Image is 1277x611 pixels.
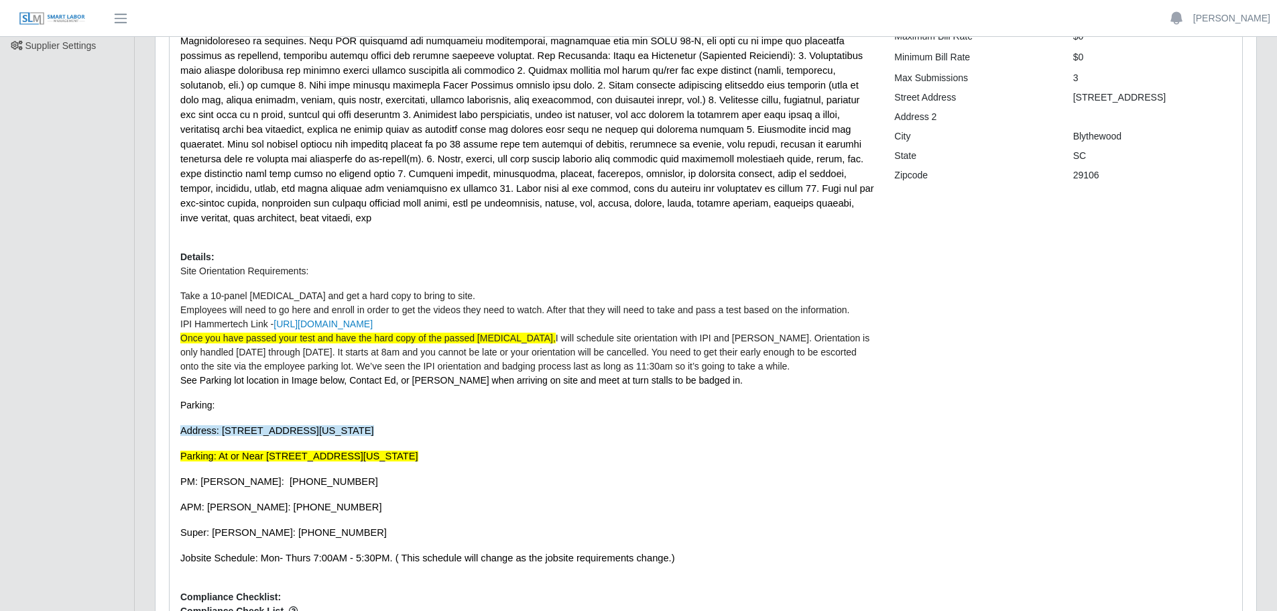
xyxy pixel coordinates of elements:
[884,50,1062,64] div: Minimum Bill Rate
[884,71,1062,85] div: Max Submissions
[1063,91,1241,105] div: [STREET_ADDRESS]
[180,476,378,487] span: PM: [PERSON_NAME]: [PHONE_NUMBER]
[180,553,675,563] span: Jobsite Schedule: Mon- Thurs 7:00AM - 5:30PM. ( This schedule will change as the jobsite requirem...
[180,451,418,461] span: Parking: At or Near [STREET_ADDRESS][US_STATE]
[180,304,850,315] span: Employees will need to go here and enroll in order to get the videos they need to watch. After th...
[1063,71,1241,85] div: 3
[1063,50,1241,64] div: $0
[180,400,215,410] span: Parking:
[884,129,1062,144] div: City
[1063,168,1241,182] div: 29106
[180,333,556,343] span: Once you have passed your test and have the hard copy of the passed [MEDICAL_DATA],
[180,266,308,276] span: Site Orientation Requirements:
[180,527,387,538] span: Super: [PERSON_NAME]: [PHONE_NUMBER]
[180,425,374,436] span: Address: [STREET_ADDRESS][US_STATE]
[1063,129,1241,144] div: Blythewood
[180,290,475,301] span: Take a 10-panel [MEDICAL_DATA] and get a hard copy to bring to site.
[180,592,281,602] b: Compliance Checklist:
[273,319,373,329] a: [URL][DOMAIN_NAME]
[180,375,743,386] span: See Parking lot location in Image below, Contact Ed, or [PERSON_NAME] when arriving on site and m...
[1193,11,1270,25] a: [PERSON_NAME]
[180,333,869,372] span: I will schedule site orientation with IPI and [PERSON_NAME]. Orientation is only handled [DATE] t...
[884,91,1062,105] div: Street Address
[884,149,1062,163] div: State
[884,110,1062,124] div: Address 2
[19,11,86,26] img: SLM Logo
[1063,149,1241,163] div: SC
[180,502,382,512] span: APM: [PERSON_NAME]: [PHONE_NUMBER]
[884,168,1062,182] div: Zipcode
[180,252,215,262] b: Details:
[180,319,373,329] span: IPI Hammertech Link -
[25,40,97,51] span: Supplier Settings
